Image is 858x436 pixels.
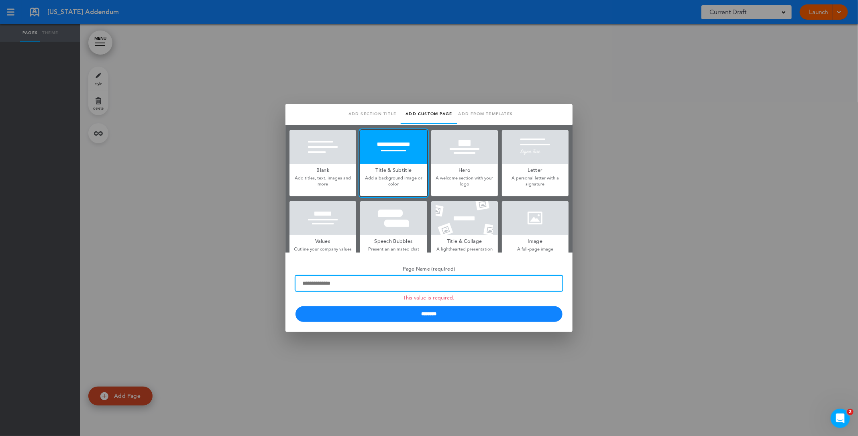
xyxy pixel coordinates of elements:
[289,164,356,175] h5: Blank
[360,246,427,259] p: Present an animated chat conversation
[360,164,427,175] h5: Title & Subtitle
[296,263,562,274] h5: Page Name (required)
[831,409,850,428] iframe: Intercom live chat
[431,175,498,187] p: A welcome section with your logo
[457,104,514,124] a: Add from templates
[296,276,562,291] input: Page Name (required) This value is required.
[360,175,427,187] p: Add a background image or color
[502,164,569,175] h5: Letter
[502,235,569,246] h5: Image
[431,246,498,252] p: A lighthearted presentation
[296,291,562,300] li: This value is required.
[344,104,401,124] a: Add section title
[847,409,854,415] span: 2
[289,175,356,187] p: Add titles, text, images and more
[431,235,498,246] h5: Title & Collage
[360,235,427,246] h5: Speech Bubbles
[401,104,457,124] a: Add custom page
[431,164,498,175] h5: Hero
[289,246,356,259] p: Outline your company values or mantras
[502,246,569,252] p: A full-page image
[289,235,356,246] h5: Values
[502,175,569,187] p: A personal letter with a signature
